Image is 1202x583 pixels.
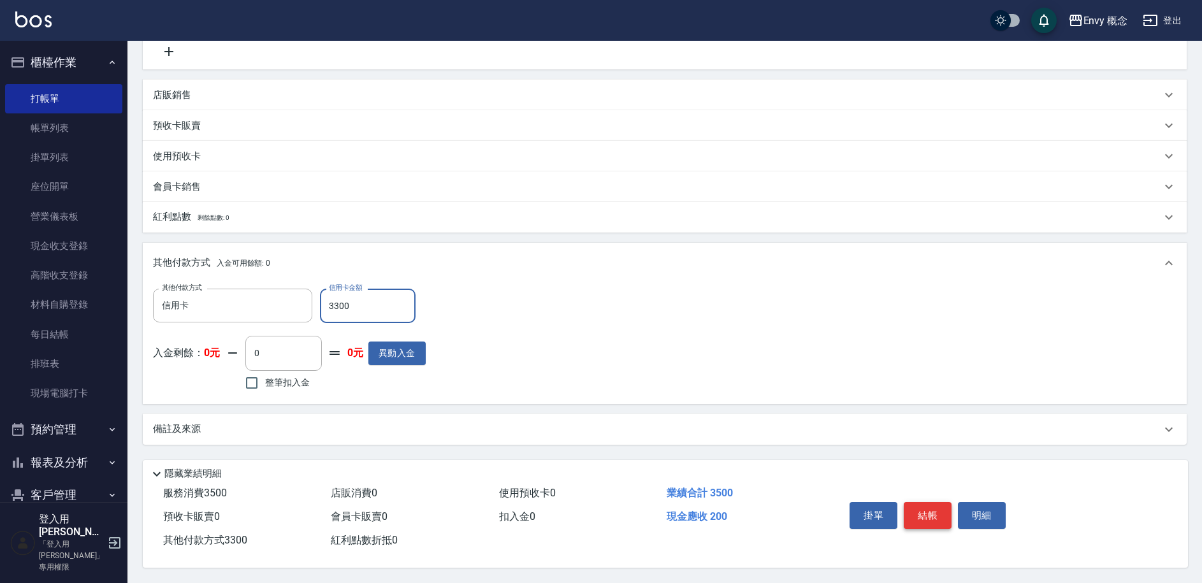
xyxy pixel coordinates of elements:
button: 結帳 [904,502,952,529]
div: Envy 概念 [1083,13,1128,29]
div: 紅利點數剩餘點數: 0 [143,202,1187,233]
span: 服務消費 3500 [163,487,227,499]
button: 預約管理 [5,413,122,446]
span: 剩餘點數: 0 [198,214,229,221]
strong: 0元 [204,347,220,359]
span: 扣入金 0 [499,510,535,522]
button: 掛單 [850,502,897,529]
button: 登出 [1138,9,1187,32]
label: 其他付款方式 [162,283,202,292]
div: 使用預收卡 [143,141,1187,171]
a: 掛單列表 [5,143,122,172]
span: 入金可用餘額: 0 [217,259,271,268]
p: 隱藏業績明細 [164,467,222,480]
span: 預收卡販賣 0 [163,510,220,522]
span: 其他付款方式 3300 [163,534,247,546]
strong: 0元 [347,347,363,360]
p: 會員卡銷售 [153,180,201,194]
img: Logo [15,11,52,27]
p: 入金剩餘： [153,347,220,360]
button: save [1031,8,1057,33]
button: 櫃檯作業 [5,46,122,79]
a: 營業儀表板 [5,202,122,231]
div: 店販銷售 [143,80,1187,110]
span: 會員卡販賣 0 [331,510,387,522]
div: 會員卡銷售 [143,171,1187,202]
a: 打帳單 [5,84,122,113]
a: 材料自購登錄 [5,290,122,319]
div: 備註及來源 [143,414,1187,445]
span: 紅利點數折抵 0 [331,534,398,546]
button: Envy 概念 [1063,8,1133,34]
a: 現金收支登錄 [5,231,122,261]
span: 現金應收 200 [667,510,727,522]
button: 客戶管理 [5,479,122,512]
p: 店販銷售 [153,89,191,102]
button: 異動入金 [368,342,426,365]
a: 帳單列表 [5,113,122,143]
span: 店販消費 0 [331,487,377,499]
h5: 登入用[PERSON_NAME] [39,513,104,538]
p: 其他付款方式 [153,256,270,270]
p: 備註及來源 [153,422,201,436]
a: 排班表 [5,349,122,378]
button: 明細 [958,502,1006,529]
a: 座位開單 [5,172,122,201]
p: 「登入用[PERSON_NAME]」專用權限 [39,538,104,573]
button: 報表及分析 [5,446,122,479]
label: 信用卡金額 [329,283,362,292]
img: Person [10,530,36,556]
a: 高階收支登錄 [5,261,122,290]
span: 使用預收卡 0 [499,487,556,499]
p: 預收卡販賣 [153,119,201,133]
div: 其他付款方式入金可用餘額: 0 [143,243,1187,284]
span: 業績合計 3500 [667,487,733,499]
a: 現場電腦打卡 [5,378,122,408]
div: 預收卡販賣 [143,110,1187,141]
a: 每日結帳 [5,320,122,349]
p: 使用預收卡 [153,150,201,163]
span: 整筆扣入金 [265,376,310,389]
p: 紅利點數 [153,210,229,224]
